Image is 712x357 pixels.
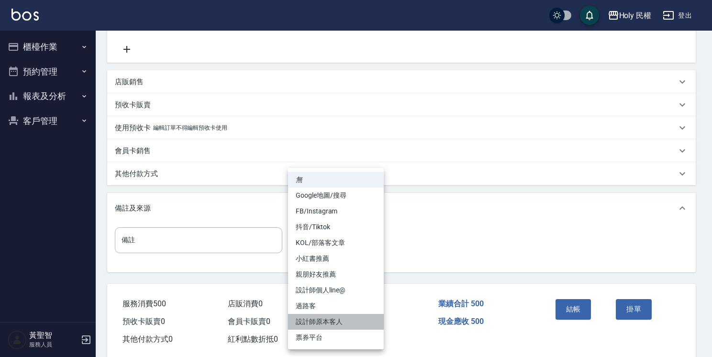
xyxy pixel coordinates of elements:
li: Google地圖/搜尋 [288,188,384,203]
li: 過路客 [288,298,384,314]
li: 票券平台 [288,330,384,346]
li: 設計師原本客人 [288,314,384,330]
li: 親朋好友推薦 [288,267,384,282]
li: 設計師個人line@ [288,282,384,298]
li: KOL/部落客文章 [288,235,384,251]
li: 抖音/Tiktok [288,219,384,235]
em: 無 [296,175,302,185]
li: 小紅書推薦 [288,251,384,267]
li: FB/Instagram [288,203,384,219]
